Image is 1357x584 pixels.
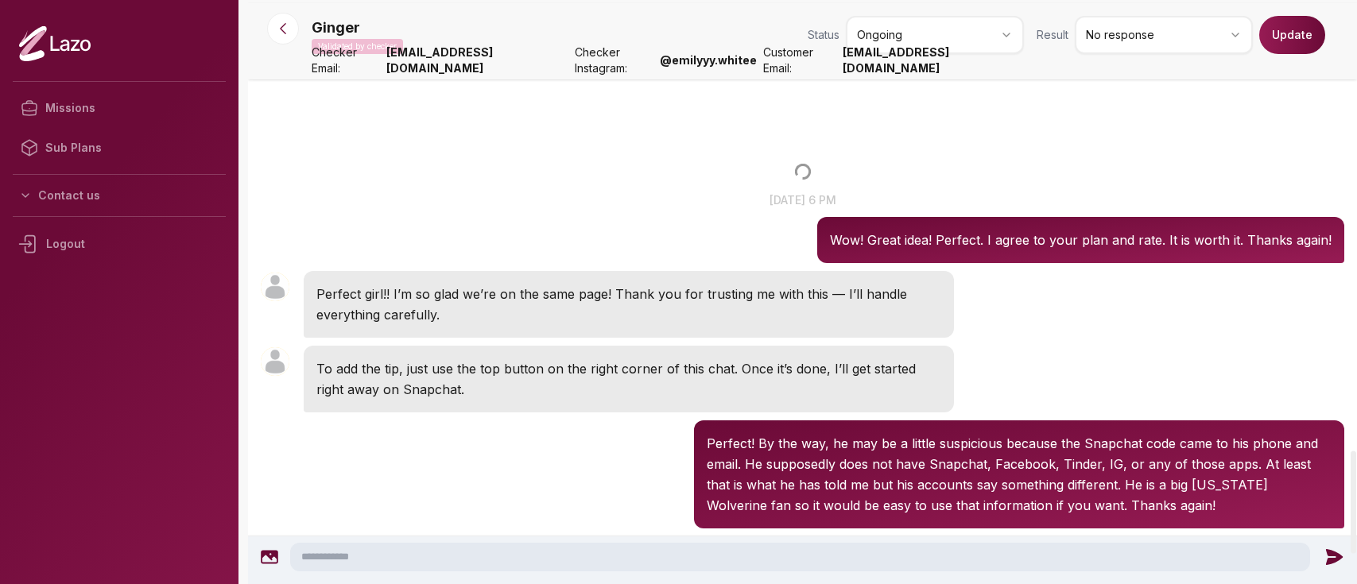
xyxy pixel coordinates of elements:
button: Update [1259,16,1325,54]
p: Wow! Great idea! Perfect. I agree to your plan and rate. It is worth it. Thanks again! [830,230,1332,250]
img: User avatar [261,273,289,301]
p: [DATE] 6 pm [248,191,1357,208]
a: Missions [13,88,226,128]
p: Validated by checker [312,39,403,54]
a: Sub Plans [13,128,226,168]
p: Perfect girl!! I’m so glad we’re on the same page! Thank you for trusting me with this — I’ll han... [316,284,941,325]
span: Status [808,27,839,43]
div: Logout [13,223,226,265]
strong: @ emilyyy.whitee [660,52,757,68]
p: Ginger [312,17,360,39]
span: Checker Email: [312,44,380,76]
button: Contact us [13,181,226,210]
img: User avatar [261,347,289,376]
p: To add the tip, just use the top button on the right corner of this chat. Once it’s done, I’ll ge... [316,358,941,400]
strong: [EMAIL_ADDRESS][DOMAIN_NAME] [386,44,568,76]
strong: [EMAIL_ADDRESS][DOMAIN_NAME] [843,44,1024,76]
span: Customer Email: [763,44,836,76]
p: Perfect! By the way, he may be a little suspicious because the Snapchat code came to his phone an... [707,433,1332,516]
span: Checker Instagram: [575,44,654,76]
span: Result [1037,27,1068,43]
